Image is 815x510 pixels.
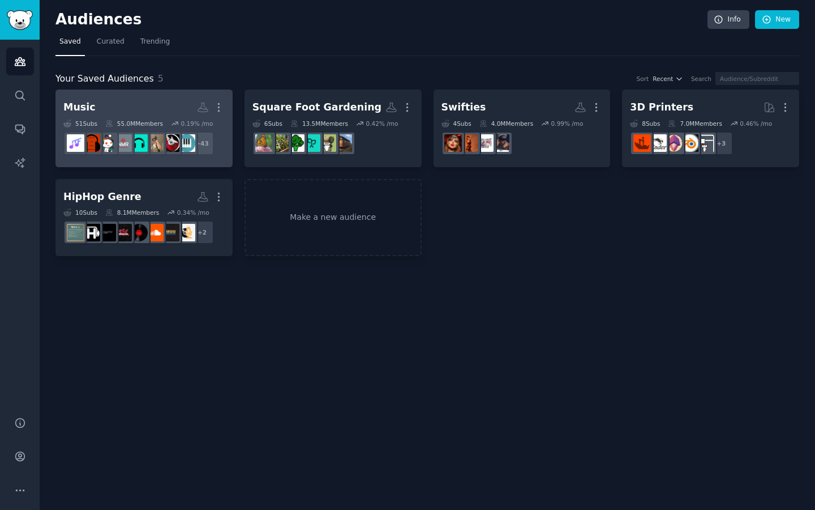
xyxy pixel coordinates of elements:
div: 3D Printers [630,100,693,114]
div: + 2 [190,220,214,244]
a: Swifties4Subs4.0MMembers0.99% /motravisandtaylorTaylorSwiftMerchTrueSwiftiesTaylorSwift [434,90,611,167]
img: blender [681,134,698,152]
img: hiphopheads [83,224,100,241]
a: Info [707,10,749,29]
h2: Audiences [55,11,707,29]
img: bedroompop [146,134,164,152]
img: homestead [319,134,336,152]
a: Curated [93,33,128,56]
input: Audience/Subreddit [715,72,799,85]
img: 3Dprinting [697,134,714,152]
div: 13.5M Members [290,120,348,127]
a: 3D Printers8Subs7.0MMembers0.46% /mo+33Dprintingblender3Dmodelingender3FixMyPrint [622,90,799,167]
div: HipHop Genre [63,190,141,204]
img: ThisIsOurMusic [83,134,100,152]
a: Saved [55,33,85,56]
img: 90sHipHop [178,224,195,241]
span: Trending [140,37,170,47]
img: TaylorSwiftMerch [476,134,494,152]
img: pianocovers [178,134,195,152]
img: hiphop101 [67,224,84,241]
div: + 43 [190,131,214,155]
a: New [755,10,799,29]
div: 55.0M Members [105,120,163,127]
a: Trending [136,33,174,56]
div: 0.42 % /mo [366,120,398,127]
img: SoundCloudHipHop [146,224,164,241]
span: Recent [653,75,673,83]
span: 5 [158,73,164,84]
img: SquareFootGardening [271,134,289,152]
span: Curated [97,37,125,47]
img: vegetablegardening [287,134,304,152]
img: gardening [255,134,273,152]
div: 8 Sub s [630,120,660,127]
div: Sort [637,75,649,83]
div: Music [63,100,96,114]
img: indoorgardening [303,134,320,152]
img: travisandtaylor [492,134,509,152]
a: HipHop Genre10Subs8.1MMembers0.34% /mo+290sHipHopmakinghiphopSoundCloudHipHophiphopvinylIndianHip... [55,179,233,257]
div: 0.99 % /mo [551,120,584,127]
div: 0.46 % /mo [740,120,772,127]
div: 0.34 % /mo [177,209,209,216]
span: Saved [59,37,81,47]
img: TinyHouses [334,134,352,152]
img: 3Dmodeling [665,134,683,152]
img: Newmusicreview [114,134,132,152]
div: 0.19 % /mo [181,120,213,127]
div: 8.1M Members [105,209,159,216]
img: TaylorSwift [444,134,462,152]
img: GummySearch logo [7,10,33,30]
button: Recent [653,75,683,83]
img: newmusic [98,134,116,152]
div: + 3 [709,131,733,155]
img: makinghiphop [162,224,179,241]
div: Search [691,75,711,83]
div: 7.0M Members [668,120,722,127]
img: undergroundraptrap [98,224,116,241]
a: Music51Subs55.0MMembers0.19% /mo+43pianocoversGuitarCoversbedroompopshareyourmusicNewmusicreviewn... [55,90,233,167]
img: hiphopvinyl [130,224,148,241]
img: IndianHipHopHeads [114,224,132,241]
img: IndieMusicFeedback [67,134,84,152]
img: GuitarCovers [162,134,179,152]
img: TrueSwifties [460,134,478,152]
a: Square Foot Gardening6Subs13.5MMembers0.42% /moTinyHouseshomesteadindoorgardeningvegetablegardeni... [244,90,422,167]
img: shareyourmusic [130,134,148,152]
div: 6 Sub s [252,120,282,127]
div: 4.0M Members [479,120,533,127]
span: Your Saved Audiences [55,72,154,86]
div: Swifties [441,100,486,114]
img: ender3 [649,134,667,152]
a: Make a new audience [244,179,422,257]
img: FixMyPrint [633,134,651,152]
div: 4 Sub s [441,120,471,127]
div: 10 Sub s [63,209,97,216]
div: 51 Sub s [63,120,97,127]
div: Square Foot Gardening [252,100,381,114]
